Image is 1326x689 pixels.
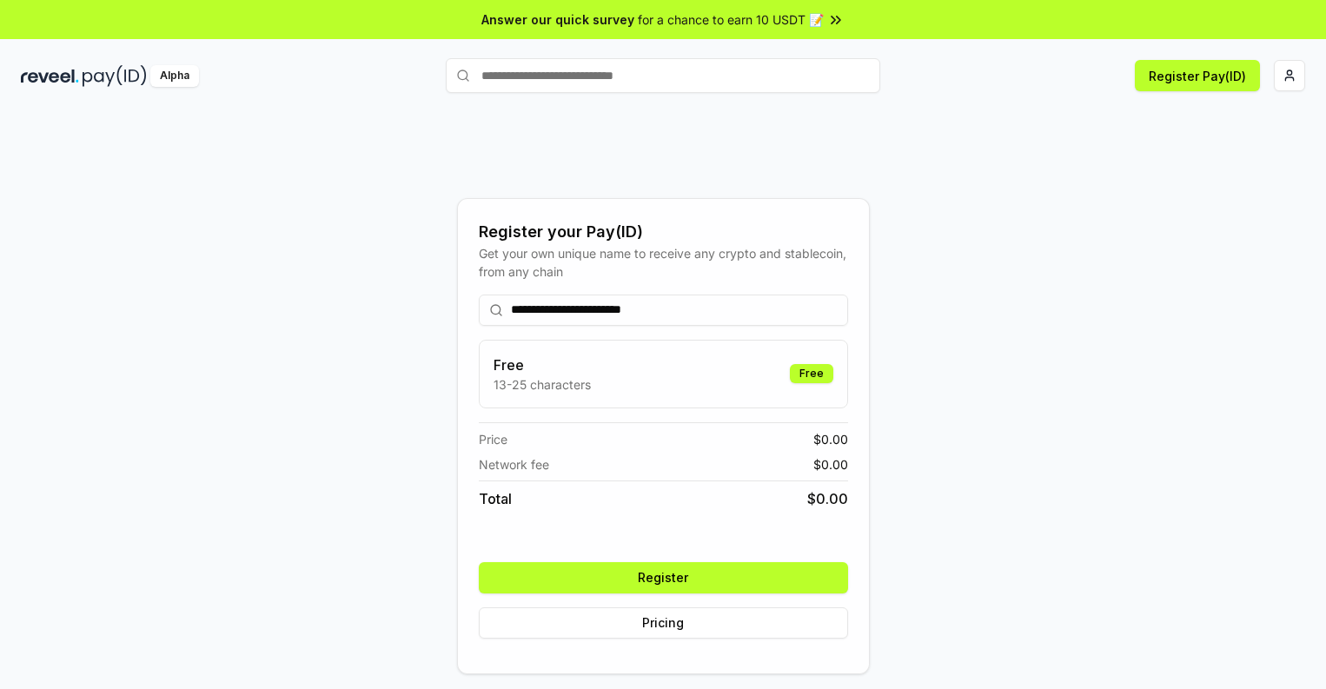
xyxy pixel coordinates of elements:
[479,244,848,281] div: Get your own unique name to receive any crypto and stablecoin, from any chain
[494,375,591,394] p: 13-25 characters
[790,364,833,383] div: Free
[813,430,848,448] span: $ 0.00
[479,220,848,244] div: Register your Pay(ID)
[479,607,848,639] button: Pricing
[479,455,549,474] span: Network fee
[479,430,507,448] span: Price
[479,562,848,593] button: Register
[150,65,199,87] div: Alpha
[479,488,512,509] span: Total
[494,354,591,375] h3: Free
[481,10,634,29] span: Answer our quick survey
[83,65,147,87] img: pay_id
[21,65,79,87] img: reveel_dark
[1135,60,1260,91] button: Register Pay(ID)
[813,455,848,474] span: $ 0.00
[638,10,824,29] span: for a chance to earn 10 USDT 📝
[807,488,848,509] span: $ 0.00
